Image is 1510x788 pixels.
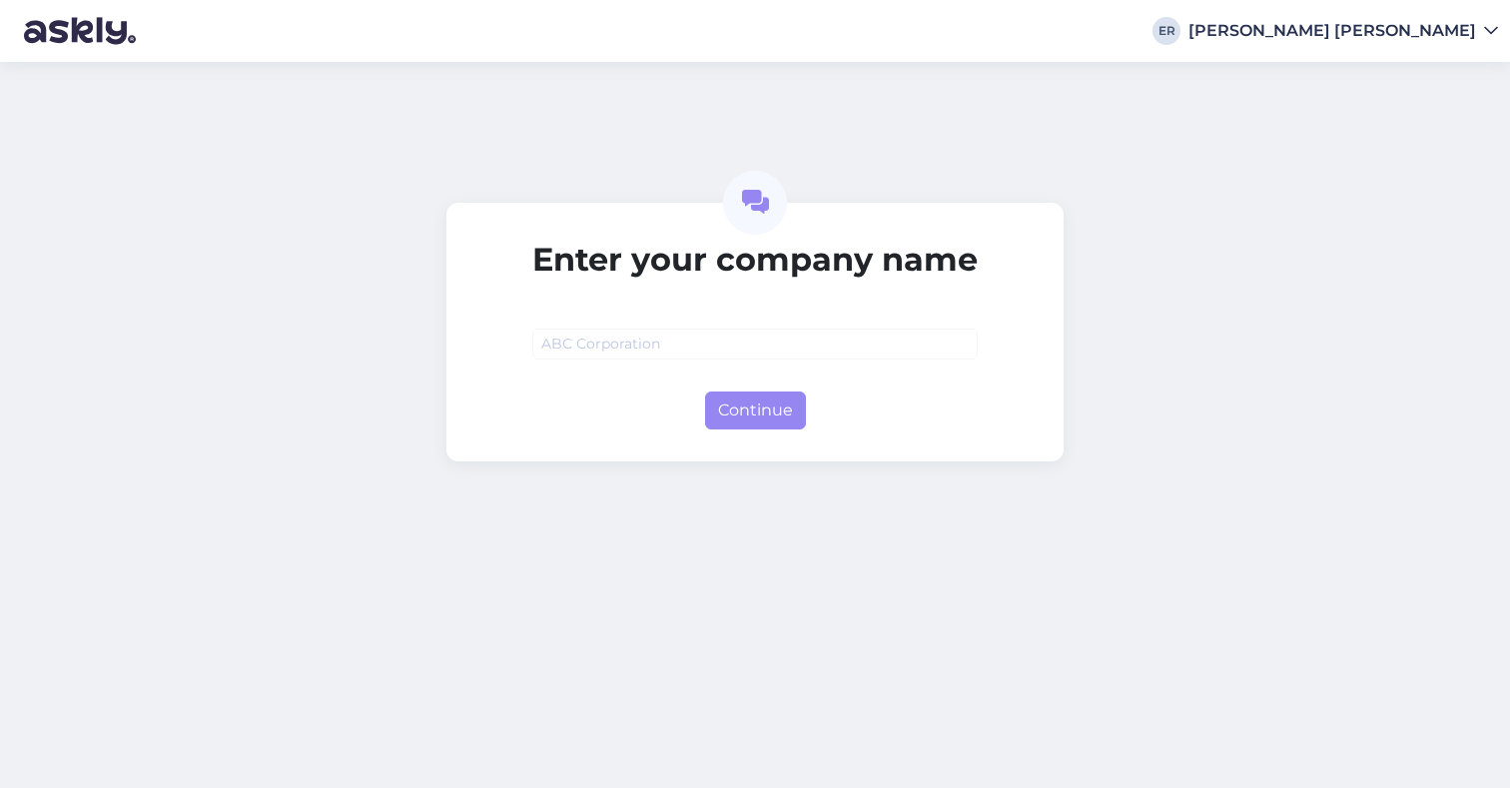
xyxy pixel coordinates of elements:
button: Continue [705,392,806,429]
a: [PERSON_NAME] [PERSON_NAME] [1188,23,1498,39]
h2: Enter your company name [532,241,978,279]
div: ER [1152,17,1180,45]
div: [PERSON_NAME] [PERSON_NAME] [1188,23,1476,39]
input: ABC Corporation [532,329,978,360]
